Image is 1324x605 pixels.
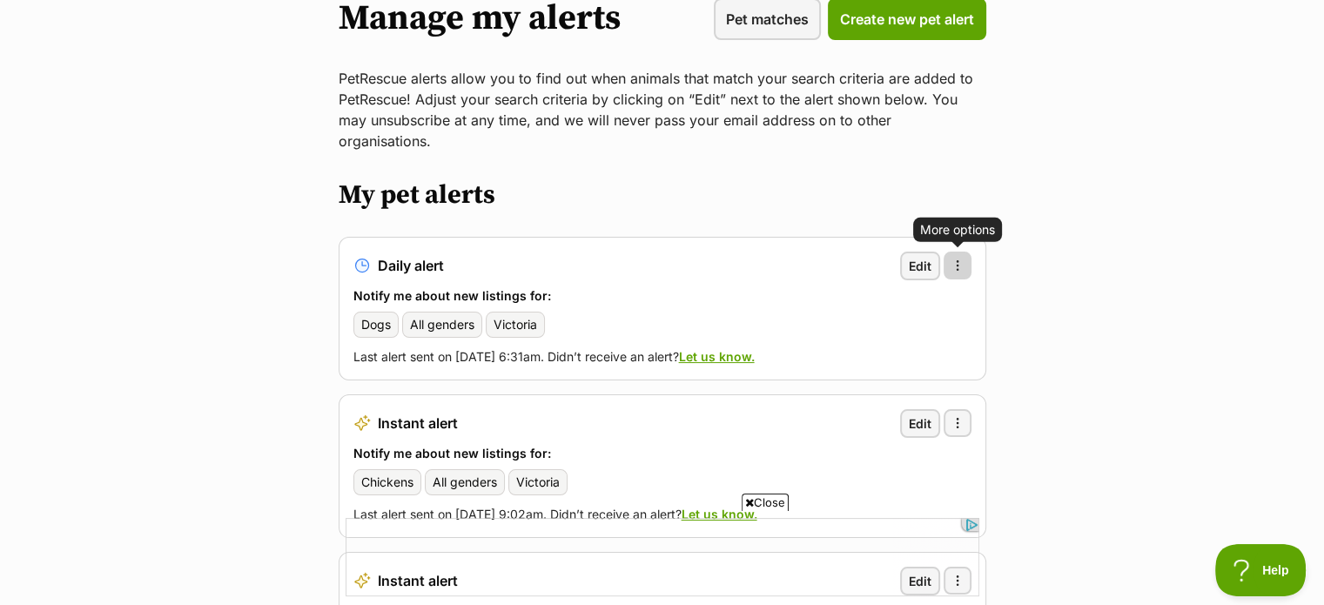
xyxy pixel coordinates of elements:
[909,414,931,433] span: Edit
[909,257,931,275] span: Edit
[378,415,458,431] span: Instant alert
[339,179,986,211] h2: My pet alerts
[840,9,974,30] span: Create new pet alert
[361,474,413,491] span: Chickens
[346,518,979,596] iframe: Advertisement
[920,220,995,238] div: More options
[433,474,497,491] span: All genders
[1215,544,1307,596] iframe: Help Scout Beacon - Open
[742,494,789,511] span: Close
[353,506,971,523] p: Last alert sent on [DATE] 9:02am. Didn’t receive an alert?
[353,287,971,305] h3: Notify me about new listings for:
[726,9,809,30] span: Pet matches
[900,252,940,280] a: Edit
[494,316,537,333] span: Victoria
[516,474,560,491] span: Victoria
[353,445,971,462] h3: Notify me about new listings for:
[900,409,940,438] a: Edit
[679,349,755,364] a: Let us know.
[410,316,474,333] span: All genders
[682,507,757,521] a: Let us know.
[378,258,444,273] span: Daily alert
[339,68,986,151] p: PetRescue alerts allow you to find out when animals that match your search criteria are added to ...
[353,348,971,366] p: Last alert sent on [DATE] 6:31am. Didn’t receive an alert?
[361,316,391,333] span: Dogs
